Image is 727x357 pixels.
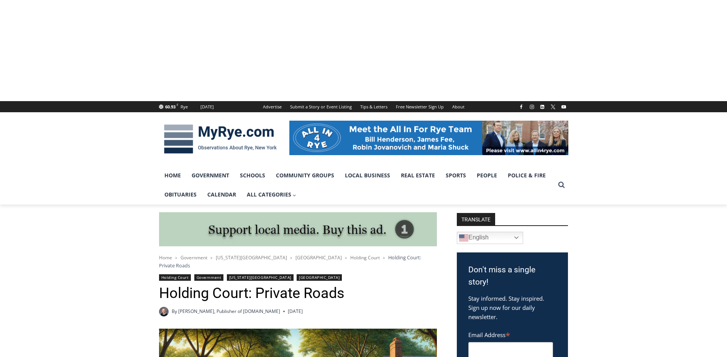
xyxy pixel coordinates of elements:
[227,274,294,281] a: [US_STATE][GEOGRAPHIC_DATA]
[200,103,214,110] div: [DATE]
[457,213,495,225] strong: TRANSLATE
[216,254,287,261] a: [US_STATE][GEOGRAPHIC_DATA]
[194,274,223,281] a: Government
[383,255,385,260] span: >
[177,103,178,107] span: F
[159,254,437,269] nav: Breadcrumbs
[448,101,469,112] a: About
[159,285,437,302] h1: Holding Court: Private Roads
[468,294,556,321] p: Stay informed. Stay inspired. Sign up now for our daily newsletter.
[286,101,356,112] a: Submit a Story or Event Listing
[159,274,191,281] a: Holding Court
[356,101,392,112] a: Tips & Letters
[457,232,523,244] a: English
[468,264,556,288] h3: Don't miss a single story!
[271,166,340,185] a: Community Groups
[186,166,235,185] a: Government
[159,185,202,204] a: Obituaries
[172,308,177,315] span: By
[527,102,537,111] a: Instagram
[392,101,448,112] a: Free Newsletter Sign Up
[295,254,342,261] a: [GEOGRAPHIC_DATA]
[297,274,342,281] a: [GEOGRAPHIC_DATA]
[178,308,280,314] a: [PERSON_NAME], Publisher of [DOMAIN_NAME]
[159,166,186,185] a: Home
[468,327,553,341] label: Email Address
[159,254,421,269] span: Holding Court: Private Roads
[202,185,241,204] a: Calendar
[247,190,297,199] span: All Categories
[241,185,302,204] a: All Categories
[471,166,502,185] a: People
[259,101,286,112] a: Advertise
[159,254,172,261] a: Home
[289,121,568,155] img: All in for Rye
[440,166,471,185] a: Sports
[340,166,396,185] a: Local Business
[235,166,271,185] a: Schools
[181,254,207,261] a: Government
[538,102,547,111] a: Linkedin
[159,212,437,247] img: support local media, buy this ad
[165,104,176,110] span: 60.93
[181,103,188,110] div: Rye
[548,102,558,111] a: X
[159,307,169,316] a: Author image
[517,102,526,111] a: Facebook
[175,255,177,260] span: >
[159,166,555,205] nav: Primary Navigation
[396,166,440,185] a: Real Estate
[502,166,551,185] a: Police & Fire
[290,255,292,260] span: >
[288,308,303,315] time: [DATE]
[159,119,282,159] img: MyRye.com
[559,102,568,111] a: YouTube
[210,255,213,260] span: >
[459,233,468,242] img: en
[555,178,568,192] button: View Search Form
[259,101,469,112] nav: Secondary Navigation
[350,254,380,261] a: Holding Court
[345,255,347,260] span: >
